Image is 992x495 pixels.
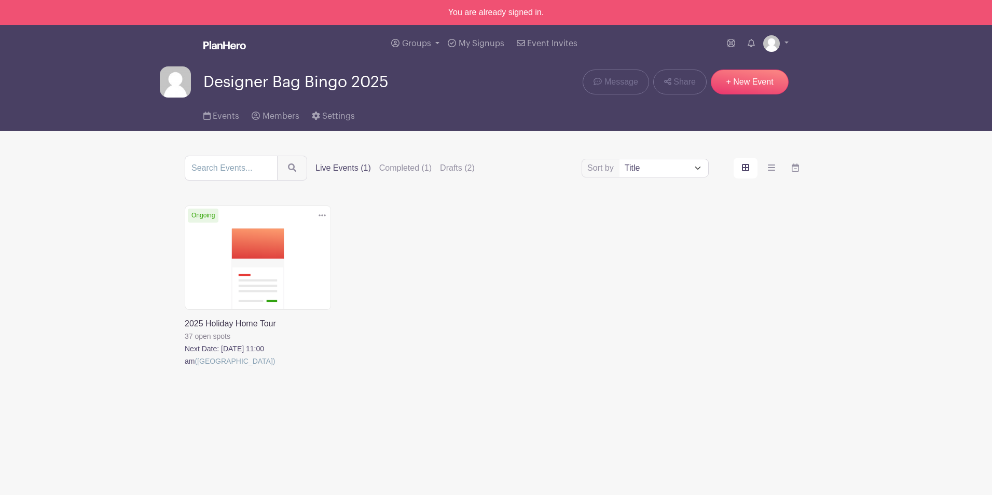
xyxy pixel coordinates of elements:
span: Designer Bag Bingo 2025 [203,74,389,91]
a: My Signups [444,25,508,62]
label: Drafts (2) [440,162,475,174]
a: Message [583,70,649,94]
span: My Signups [459,39,504,48]
img: logo_white-6c42ec7e38ccf1d336a20a19083b03d10ae64f83f12c07503d8b9e83406b4c7d.svg [203,41,246,49]
a: Share [653,70,707,94]
a: Settings [312,98,355,131]
span: Message [604,76,638,88]
img: default-ce2991bfa6775e67f084385cd625a349d9dcbb7a52a09fb2fda1e96e2d18dcdb.png [763,35,780,52]
div: filters [315,162,483,174]
a: Event Invites [513,25,582,62]
img: default-ce2991bfa6775e67f084385cd625a349d9dcbb7a52a09fb2fda1e96e2d18dcdb.png [160,66,191,98]
a: Members [252,98,299,131]
span: Events [213,112,239,120]
div: order and view [734,158,807,178]
span: Settings [322,112,355,120]
span: Event Invites [527,39,577,48]
span: Share [673,76,696,88]
a: + New Event [711,70,789,94]
label: Completed (1) [379,162,432,174]
span: Groups [402,39,431,48]
a: Events [203,98,239,131]
a: Groups [387,25,444,62]
label: Live Events (1) [315,162,371,174]
label: Sort by [587,162,617,174]
span: Members [263,112,299,120]
input: Search Events... [185,156,278,181]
